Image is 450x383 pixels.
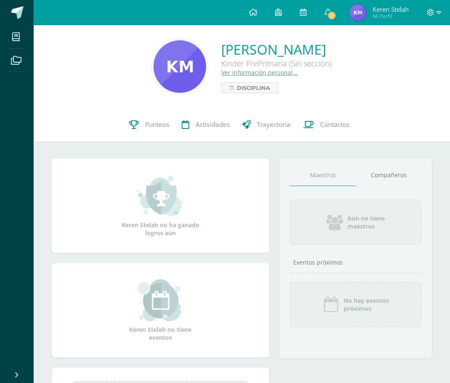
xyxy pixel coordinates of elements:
img: users_icon.png [326,214,343,231]
span: Trayectoria [257,120,291,129]
span: Aún no tiene maestros [347,214,385,230]
div: Keren Stelah no tiene eventos [118,279,202,341]
img: event_icon.png [323,296,339,313]
span: Mi Perfil [373,13,409,20]
span: Disciplina [237,83,270,93]
span: Actividades [196,120,230,129]
a: Trayectoria [236,108,297,142]
a: Disciplina [221,82,279,93]
a: [PERSON_NAME] [221,40,332,58]
a: Contactos [297,108,356,142]
span: Keren Stelah [373,5,409,13]
a: Punteos [123,108,175,142]
a: Compañeros [356,165,422,186]
img: achievement_small.png [138,175,183,217]
div: Kinder PrePrimaria (Sin sección) [221,58,332,68]
img: event_small.png [138,279,183,321]
span: 1 [327,11,336,20]
a: Maestros [290,165,356,186]
span: Punteos [145,120,169,129]
div: Eventos próximos [290,258,421,266]
span: Contactos [320,120,349,129]
span: No hay eventos próximos [344,296,389,312]
div: Keren Stelah no ha ganado logros aún [118,175,202,237]
img: b6e4db1945f6ed6cde981138e01a1044.png [154,40,206,93]
img: ebe8c08189f06f62ed509c8d8c007501.png [349,4,366,21]
a: Ver información personal... [221,68,298,76]
a: Actividades [175,108,236,142]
